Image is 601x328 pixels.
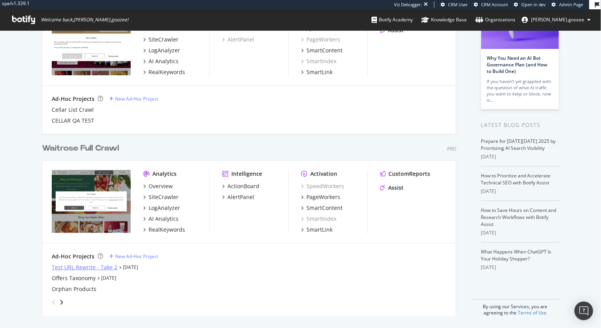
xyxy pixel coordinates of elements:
div: AI Analytics [149,57,179,65]
span: fred.goozee [531,16,585,23]
div: SmartIndex [301,215,336,223]
a: [DATE] [123,264,138,271]
div: CustomReports [389,170,430,178]
img: waitrosecellar.com [52,12,131,75]
div: [DATE] [481,264,559,271]
div: LogAnalyzer [149,47,180,54]
a: SmartContent [301,204,343,212]
span: Admin Page [559,2,583,7]
a: Test URL Rewrite - Take 2 [52,264,117,271]
a: CRM User [441,2,468,8]
a: CELLAR QA TEST [52,117,94,125]
a: PageWorkers [301,36,340,43]
div: Ad-Hoc Projects [52,253,95,260]
a: SmartContent [301,47,343,54]
a: SiteCrawler [143,36,179,43]
div: angle-right [59,298,64,306]
div: AlertPanel [228,193,254,201]
a: Open in dev [514,2,546,8]
div: AI Analytics [149,215,179,223]
a: Botify Academy [371,9,413,30]
a: What Happens When ChatGPT Is Your Holiday Shopper? [481,248,552,262]
div: LogAnalyzer [149,204,180,212]
a: Cellar List Crawl [52,106,94,114]
button: [PERSON_NAME].goozee [515,14,597,26]
div: Knowledge Base [421,16,467,24]
a: SmartLink [301,226,333,234]
div: Latest Blog Posts [481,121,559,129]
a: How to Save Hours on Content and Research Workflows with Botify Assist [481,207,557,227]
a: Admin Page [552,2,583,8]
img: www.waitrose.com [52,170,131,233]
div: Open Intercom Messenger [575,302,593,320]
a: Waitrose Full Crawl [42,143,122,154]
a: Offers Taxonomy [52,274,96,282]
a: AlertPanel [222,193,254,201]
div: PageWorkers [307,193,340,201]
a: Knowledge Base [421,9,467,30]
div: Waitrose Full Crawl [42,143,119,154]
div: Botify Academy [371,16,413,24]
a: Prepare for [DATE][DATE] 2025 by Prioritizing AI Search Visibility [481,138,556,151]
a: AlertPanel [222,36,254,43]
div: Analytics [152,170,177,178]
a: Organizations [475,9,515,30]
div: Assist [388,184,404,192]
span: Welcome back, [PERSON_NAME].goozee ! [41,17,128,23]
a: ActionBoard [222,182,259,190]
a: Why You Need an AI Bot Governance Plan (and How to Build One) [487,55,548,75]
div: [DATE] [481,188,559,195]
div: [DATE] [481,229,559,236]
span: Open in dev [521,2,546,7]
div: By using our Services, you are agreeing to the [471,299,559,316]
div: [DATE] [481,153,559,160]
a: How to Prioritize and Accelerate Technical SEO with Botify Assist [481,172,551,186]
a: New Ad-Hoc Project [109,253,158,260]
a: RealKeywords [143,68,185,76]
a: LogAnalyzer [143,204,180,212]
div: Pro [447,146,456,152]
div: ActionBoard [228,182,259,190]
a: AI Analytics [143,215,179,223]
div: SmartContent [307,47,343,54]
a: AI Analytics [143,57,179,65]
a: PageWorkers [301,193,340,201]
a: Overview [143,182,173,190]
div: Ad-Hoc Projects [52,95,95,103]
a: SiteCrawler [143,193,179,201]
div: RealKeywords [149,226,185,234]
div: SmartContent [307,204,343,212]
div: Activation [310,170,337,178]
span: CRM User [448,2,468,7]
a: [DATE] [101,275,116,281]
a: CustomReports [380,170,430,178]
div: RealKeywords [149,68,185,76]
a: New Ad-Hoc Project [109,95,158,102]
div: SiteCrawler [149,193,179,201]
a: Assist [380,184,404,192]
div: Viz Debugger: [394,2,422,8]
a: Orphan Products [52,285,96,293]
div: New Ad-Hoc Project [115,253,158,260]
div: SmartLink [307,226,333,234]
div: Intelligence [231,170,262,178]
a: Terms of Use [518,309,547,316]
a: CRM Account [474,2,508,8]
div: New Ad-Hoc Project [115,95,158,102]
div: Overview [149,182,173,190]
span: CRM Account [481,2,508,7]
div: Organizations [475,16,515,24]
a: SmartIndex [301,57,336,65]
a: LogAnalyzer [143,47,180,54]
a: SpeedWorkers [301,182,344,190]
div: SiteCrawler [149,36,179,43]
